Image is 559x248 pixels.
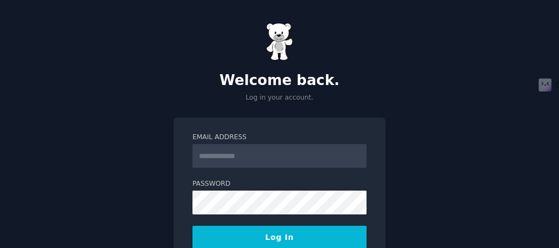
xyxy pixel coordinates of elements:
h2: Welcome back. [174,72,385,89]
p: Log in your account. [174,93,385,103]
label: Email Address [192,133,367,142]
label: Password [192,179,367,189]
img: Gummy Bear [266,23,293,61]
